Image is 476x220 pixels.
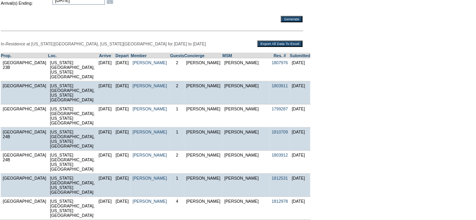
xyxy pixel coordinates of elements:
[184,53,205,58] a: Concierge
[1,53,11,58] a: Prop.
[1,174,48,197] td: [GEOGRAPHIC_DATA]
[222,151,270,174] td: [PERSON_NAME]
[133,153,167,157] a: [PERSON_NAME]
[290,128,311,151] td: [DATE]
[184,81,223,105] td: [PERSON_NAME]
[114,105,131,128] td: [DATE]
[272,106,288,111] a: 1799287
[97,81,114,105] td: [DATE]
[290,105,311,128] td: [DATE]
[114,58,131,81] td: [DATE]
[131,53,147,58] a: Member
[1,81,48,105] td: [GEOGRAPHIC_DATA]
[290,53,310,58] a: Submitted
[184,197,223,220] td: [PERSON_NAME]
[1,197,48,220] td: [GEOGRAPHIC_DATA]
[170,53,184,58] a: Guests
[272,60,288,65] a: 1807976
[184,58,223,81] td: [PERSON_NAME]
[133,60,167,65] a: [PERSON_NAME]
[184,105,223,128] td: [PERSON_NAME]
[222,197,270,220] td: [PERSON_NAME]
[48,58,97,81] td: [US_STATE][GEOGRAPHIC_DATA], [US_STATE][GEOGRAPHIC_DATA]
[272,199,288,204] a: 1812978
[48,105,97,128] td: [US_STATE][GEOGRAPHIC_DATA], [US_STATE][GEOGRAPHIC_DATA]
[97,105,114,128] td: [DATE]
[290,197,311,220] td: [DATE]
[133,176,167,180] a: [PERSON_NAME]
[133,199,167,204] a: [PERSON_NAME]
[48,128,97,151] td: [US_STATE][GEOGRAPHIC_DATA], [US_STATE][GEOGRAPHIC_DATA]
[114,197,131,220] td: [DATE]
[222,105,270,128] td: [PERSON_NAME]
[170,151,184,174] td: 2
[133,130,167,134] a: [PERSON_NAME]
[170,174,184,197] td: 1
[290,174,311,197] td: [DATE]
[170,197,184,220] td: 4
[170,81,184,105] td: 2
[115,53,129,58] a: Depart
[114,151,131,174] td: [DATE]
[290,58,311,81] td: [DATE]
[170,58,184,81] td: 2
[48,174,97,197] td: [US_STATE][GEOGRAPHIC_DATA], [US_STATE][GEOGRAPHIC_DATA]
[184,151,223,174] td: [PERSON_NAME]
[1,151,48,174] td: [GEOGRAPHIC_DATA] 24B
[97,58,114,81] td: [DATE]
[222,174,270,197] td: [PERSON_NAME]
[1,105,48,128] td: [GEOGRAPHIC_DATA]
[274,53,286,58] a: Res. #
[184,174,223,197] td: [PERSON_NAME]
[258,41,303,47] input: Export All Data To Excel
[114,174,131,197] td: [DATE]
[222,81,270,105] td: [PERSON_NAME]
[97,151,114,174] td: [DATE]
[281,16,303,22] input: Generate
[184,128,223,151] td: [PERSON_NAME]
[133,83,167,88] a: [PERSON_NAME]
[1,58,48,81] td: [GEOGRAPHIC_DATA] 23B
[170,128,184,151] td: 1
[48,81,97,105] td: [US_STATE][GEOGRAPHIC_DATA], [US_STATE][GEOGRAPHIC_DATA]
[48,151,97,174] td: [US_STATE][GEOGRAPHIC_DATA], [US_STATE][GEOGRAPHIC_DATA]
[1,128,48,151] td: [GEOGRAPHIC_DATA] 24B
[170,105,184,128] td: 1
[1,41,206,46] span: In-Residence at [US_STATE][GEOGRAPHIC_DATA], [US_STATE][GEOGRAPHIC_DATA] for [DATE] to [DATE]
[48,53,57,58] a: Loc.
[222,53,232,58] a: MSM
[97,128,114,151] td: [DATE]
[222,58,270,81] td: [PERSON_NAME]
[97,197,114,220] td: [DATE]
[48,197,97,220] td: [US_STATE][GEOGRAPHIC_DATA], [US_STATE][GEOGRAPHIC_DATA]
[99,53,111,58] a: Arrive
[114,81,131,105] td: [DATE]
[133,106,167,111] a: [PERSON_NAME]
[290,81,311,105] td: [DATE]
[114,128,131,151] td: [DATE]
[222,128,270,151] td: [PERSON_NAME]
[290,151,311,174] td: [DATE]
[272,176,288,180] a: 1812531
[272,153,288,157] a: 1803912
[97,174,114,197] td: [DATE]
[272,130,288,134] a: 1810709
[272,83,288,88] a: 1803911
